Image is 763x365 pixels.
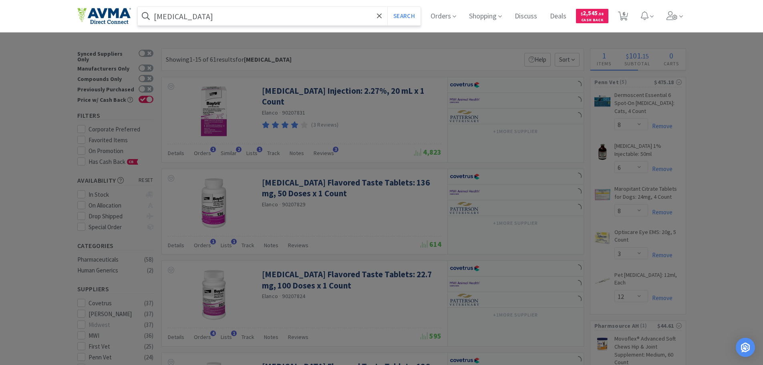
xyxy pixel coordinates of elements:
[547,13,570,20] a: Deals
[581,18,604,23] span: Cash Back
[598,11,604,16] span: . 58
[77,8,131,24] img: e4e33dab9f054f5782a47901c742baa9_102.png
[387,7,421,25] button: Search
[736,338,755,357] div: Open Intercom Messenger
[511,13,540,20] a: Discuss
[581,9,604,17] span: 2,545
[138,7,421,25] input: Search by item, sku, manufacturer, ingredient, size...
[576,5,608,27] a: $2,545.58Cash Back
[615,14,631,21] a: 6
[581,11,583,16] span: $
